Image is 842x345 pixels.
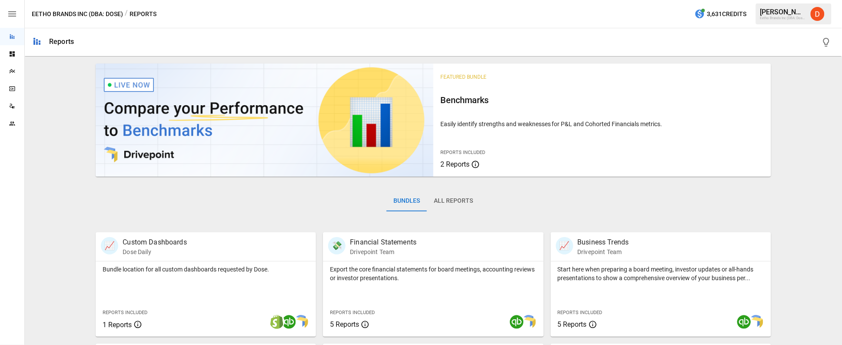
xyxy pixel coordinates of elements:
[510,315,524,329] img: quickbooks
[691,6,750,22] button: 3,631Credits
[440,120,764,128] p: Easily identify strengths and weaknesses for P&L and Cohorted Financials metrics.
[811,7,825,21] img: Daley Meistrell
[49,37,74,46] div: Reports
[760,16,805,20] div: Eetho Brands Inc (DBA: Dose)
[294,315,308,329] img: smart model
[440,74,486,80] span: Featured Bundle
[522,315,536,329] img: smart model
[330,310,375,315] span: Reports Included
[103,310,147,315] span: Reports Included
[440,160,469,168] span: 2 Reports
[440,93,764,107] h6: Benchmarks
[760,8,805,16] div: [PERSON_NAME]
[805,2,830,26] button: Daley Meistrell
[737,315,751,329] img: quickbooks
[101,237,118,255] div: 📈
[558,320,587,328] span: 5 Reports
[32,9,123,20] button: Eetho Brands Inc (DBA: Dose)
[270,315,284,329] img: shopify
[125,9,128,20] div: /
[558,265,764,282] p: Start here when preparing a board meeting, investor updates or all-hands presentations to show a ...
[440,150,485,155] span: Reports Included
[330,265,536,282] p: Export the core financial statements for board meetings, accounting reviews or investor presentat...
[282,315,296,329] img: quickbooks
[350,248,416,256] p: Drivepoint Team
[386,191,427,211] button: Bundles
[103,265,309,274] p: Bundle location for all custom dashboards requested by Dose.
[558,310,602,315] span: Reports Included
[123,237,187,248] p: Custom Dashboards
[749,315,763,329] img: smart model
[103,321,132,329] span: 1 Reports
[350,237,416,248] p: Financial Statements
[330,320,359,328] span: 5 Reports
[556,237,573,255] div: 📈
[123,248,187,256] p: Dose Daily
[427,191,480,211] button: All Reports
[578,237,629,248] p: Business Trends
[707,9,747,20] span: 3,631 Credits
[96,64,433,177] img: video thumbnail
[578,248,629,256] p: Drivepoint Team
[328,237,346,255] div: 💸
